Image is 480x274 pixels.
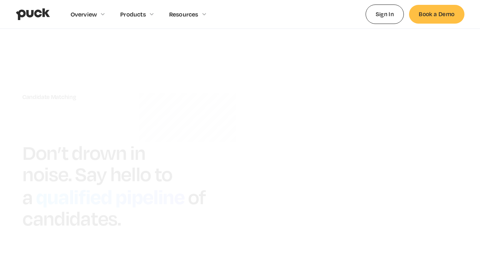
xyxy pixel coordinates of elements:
[32,182,188,210] h1: qualified pipeline
[409,5,464,23] a: Book a Demo
[22,93,227,101] div: Candidate Matching
[22,140,172,209] h1: Don’t drown in noise. Say hello to a
[169,11,198,18] div: Resources
[71,11,97,18] div: Overview
[120,11,146,18] div: Products
[366,5,404,24] a: Sign In
[22,185,206,230] h1: of candidates.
